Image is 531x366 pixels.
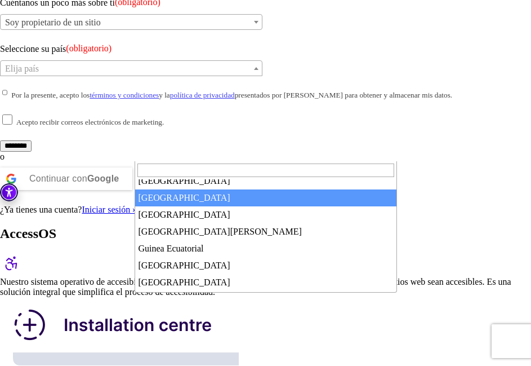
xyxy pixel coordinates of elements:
a: Iniciar sesión » [82,205,137,214]
font: Elija país [5,64,39,73]
span: Soy propietario de un sitio [1,15,262,30]
font: Acepto recibir correos electrónicos de marketing. [16,118,164,126]
input: Por la presente, acepto lostérminos y condicionesy lapolítica de privacidadpresentados por [PERSO... [2,87,7,98]
font: [GEOGRAPHIC_DATA] [139,193,230,202]
font: [GEOGRAPHIC_DATA] [139,176,230,186]
font: [GEOGRAPHIC_DATA] [139,277,230,287]
font: Google [87,174,119,183]
a: política de privacidad [170,91,235,99]
font: (obligatorio) [66,43,111,53]
font: Guinea Ecuatorial [139,244,204,253]
font: [GEOGRAPHIC_DATA][PERSON_NAME] [139,227,302,236]
font: [GEOGRAPHIC_DATA] [139,210,230,219]
font: y la [159,91,170,99]
font: Continuar con [29,174,87,183]
a: términos y condiciones [90,91,159,99]
font: Por la presente, acepto los [11,91,90,99]
font: presentados por [PERSON_NAME] para obtener y almacenar mis datos. [235,91,452,99]
font: Soy propietario de un sitio [5,17,101,27]
input: Acepto recibir correos electrónicos de marketing. [2,114,12,125]
font: [GEOGRAPHIC_DATA] [139,261,230,270]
